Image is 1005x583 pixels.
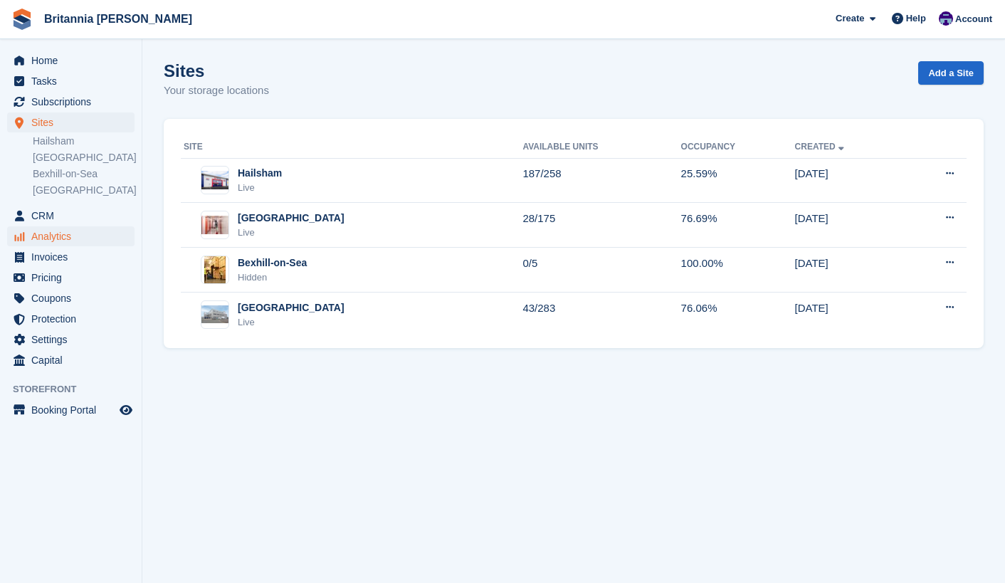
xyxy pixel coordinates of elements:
[955,12,992,26] span: Account
[33,167,135,181] a: Bexhill-on-Sea
[31,92,117,112] span: Subscriptions
[238,181,282,195] div: Live
[522,293,680,337] td: 43/283
[31,206,117,226] span: CRM
[38,7,198,31] a: Britannia [PERSON_NAME]
[522,136,680,159] th: Available Units
[238,271,307,285] div: Hidden
[906,11,926,26] span: Help
[522,203,680,248] td: 28/175
[31,350,117,370] span: Capital
[238,211,344,226] div: [GEOGRAPHIC_DATA]
[204,256,226,284] img: Image of Bexhill-on-Sea site
[33,151,135,164] a: [GEOGRAPHIC_DATA]
[164,83,269,99] p: Your storage locations
[31,400,117,420] span: Booking Portal
[7,350,135,370] a: menu
[31,51,117,70] span: Home
[836,11,864,26] span: Create
[238,166,282,181] div: Hailsham
[11,9,33,30] img: stora-icon-8386f47178a22dfd0bd8f6a31ec36ba5ce8667c1dd55bd0f319d3a0aa187defe.svg
[31,247,117,267] span: Invoices
[31,288,117,308] span: Coupons
[238,315,344,330] div: Live
[795,142,847,152] a: Created
[681,203,795,248] td: 76.69%
[31,71,117,91] span: Tasks
[681,248,795,293] td: 100.00%
[7,226,135,246] a: menu
[31,226,117,246] span: Analytics
[164,61,269,80] h1: Sites
[918,61,984,85] a: Add a Site
[201,171,228,189] img: Image of Hailsham site
[31,330,117,350] span: Settings
[7,288,135,308] a: menu
[33,184,135,197] a: [GEOGRAPHIC_DATA]
[939,11,953,26] img: Cameron Ballard
[31,112,117,132] span: Sites
[522,248,680,293] td: 0/5
[201,305,228,324] img: Image of Eastbourne site
[795,203,904,248] td: [DATE]
[7,71,135,91] a: menu
[7,206,135,226] a: menu
[7,112,135,132] a: menu
[31,268,117,288] span: Pricing
[117,401,135,419] a: Preview store
[31,309,117,329] span: Protection
[795,293,904,337] td: [DATE]
[238,256,307,271] div: Bexhill-on-Sea
[795,158,904,203] td: [DATE]
[681,136,795,159] th: Occupancy
[7,400,135,420] a: menu
[7,309,135,329] a: menu
[7,268,135,288] a: menu
[238,300,344,315] div: [GEOGRAPHIC_DATA]
[7,247,135,267] a: menu
[181,136,522,159] th: Site
[7,51,135,70] a: menu
[201,216,228,234] img: Image of Newhaven site
[681,158,795,203] td: 25.59%
[522,158,680,203] td: 187/258
[33,135,135,148] a: Hailsham
[7,92,135,112] a: menu
[7,330,135,350] a: menu
[795,248,904,293] td: [DATE]
[238,226,344,240] div: Live
[13,382,142,396] span: Storefront
[681,293,795,337] td: 76.06%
